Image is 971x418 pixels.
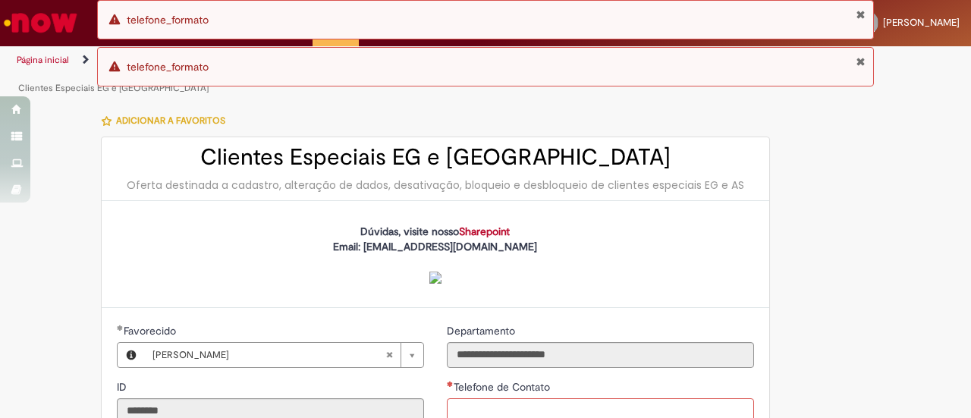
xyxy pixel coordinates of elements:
strong: Dúvidas, visite nosso [360,225,510,238]
ul: Trilhas de página [11,46,636,102]
button: Adicionar a Favoritos [101,105,234,137]
span: Telefone de Contato [454,380,553,394]
span: Necessários [447,381,454,387]
abbr: Limpar campo Favorecido [378,343,401,367]
div: Oferta destinada a cadastro, alteração de dados, desativação, bloqueio e desbloqueio de clientes ... [117,178,754,193]
a: Clientes Especiais EG e [GEOGRAPHIC_DATA] [18,82,209,94]
span: telefone_formato [127,13,209,27]
label: Somente leitura - Departamento [447,323,518,338]
strong: Email: [EMAIL_ADDRESS][DOMAIN_NAME] [333,240,537,284]
img: ServiceNow [2,8,80,38]
span: Adicionar a Favoritos [116,115,225,127]
button: Fechar Notificação [856,55,866,68]
span: [PERSON_NAME] [883,16,960,29]
span: Somente leitura - Departamento [447,324,518,338]
a: Sharepoint [459,225,510,238]
button: Favorecido, Visualizar este registro Marcel Gonzaga Alves [118,343,145,367]
a: [PERSON_NAME]Limpar campo Favorecido [145,343,423,367]
button: Fechar Notificação [856,8,866,20]
span: telefone_formato [127,60,209,74]
span: Somente leitura - ID [117,380,130,394]
span: Necessários - Favorecido [124,324,179,338]
a: Página inicial [17,54,69,66]
img: sys_attachment.do [429,272,442,284]
input: Departamento [447,342,754,368]
span: Obrigatório Preenchido [117,325,124,331]
span: [PERSON_NAME] [152,343,385,367]
h2: Clientes Especiais EG e [GEOGRAPHIC_DATA] [117,145,754,170]
label: Somente leitura - ID [117,379,130,394]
